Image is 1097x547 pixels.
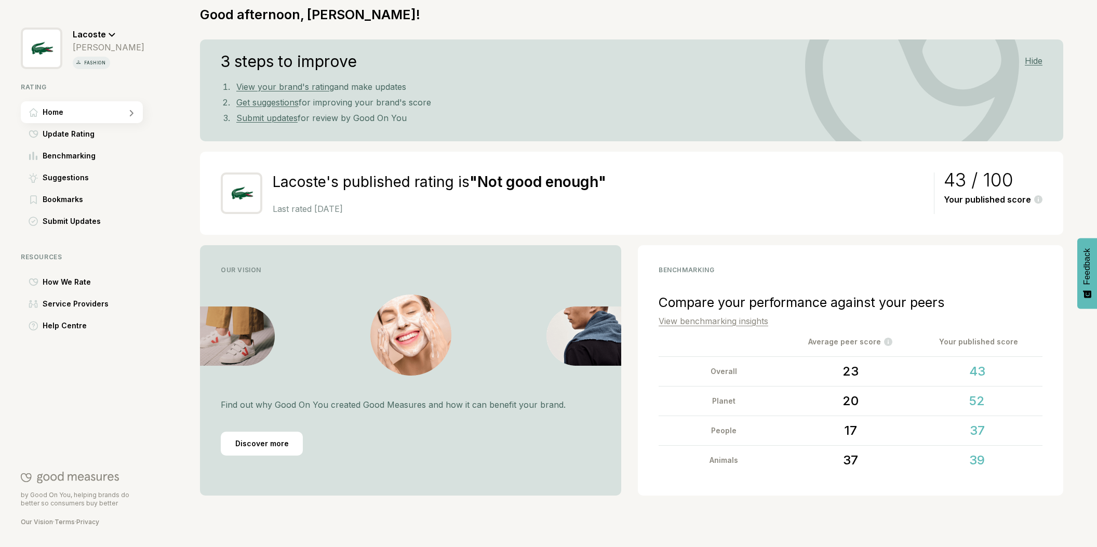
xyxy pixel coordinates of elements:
[370,295,451,376] img: Vision
[21,145,144,167] a: BenchmarkingBenchmarking
[915,336,1042,348] div: Your published score
[236,97,299,108] a: Get suggestions
[76,518,99,526] a: Privacy
[663,357,785,386] div: Overall
[21,253,144,261] div: Resources
[786,336,914,348] div: Average peer score
[200,7,420,22] h1: Good afternoon, [PERSON_NAME]!
[232,110,1042,126] li: for review by Good On You
[944,174,1042,186] div: 43 / 100
[790,446,912,475] div: 37
[73,42,144,52] div: [PERSON_NAME]
[82,59,108,67] p: fashion
[29,300,38,308] img: Service Providers
[29,321,38,331] img: Help Centre
[944,195,1042,205] div: Your published score
[21,101,144,123] a: HomeHome
[21,271,144,293] a: How We RateHow We Rate
[659,316,768,326] a: View benchmarking insights
[659,266,1042,274] div: benchmarking
[659,295,1042,310] div: Compare your performance against your peers
[29,108,38,117] img: Home
[43,128,95,140] span: Update Rating
[43,171,89,184] span: Suggestions
[790,386,912,416] div: 20
[273,204,925,214] p: Last rated [DATE]
[21,491,143,508] p: by Good On You, helping brands do better so consumers buy better
[236,82,334,92] a: View your brand's rating
[273,172,925,192] h2: Lacoste's published rating is
[916,446,1038,475] div: 39
[1051,501,1087,537] iframe: Website support platform help button
[29,278,38,286] img: How We Rate
[663,386,785,416] div: Planet
[663,446,785,475] div: Animals
[916,416,1038,445] div: 37
[200,306,275,366] img: Vision
[916,386,1038,416] div: 52
[221,55,357,68] h4: 3 steps to improve
[43,215,101,228] span: Submit Updates
[236,113,298,123] a: Submit updates
[29,130,38,138] img: Update Rating
[30,195,37,204] img: Bookmarks
[21,210,144,232] a: Submit UpdatesSubmit Updates
[21,315,144,337] a: Help CentreHelp Centre
[29,217,38,226] img: Submit Updates
[1077,238,1097,309] button: Feedback - Show survey
[790,416,912,445] div: 17
[21,518,143,526] div: · ·
[29,173,38,183] img: Suggestions
[29,152,37,160] img: Benchmarking
[21,293,144,315] a: Service ProvidersService Providers
[232,95,1042,110] li: for improving your brand's score
[546,306,621,366] img: Vision
[43,298,109,310] span: Service Providers
[73,29,106,39] span: Lacoste
[21,83,144,91] div: Rating
[55,518,75,526] a: Terms
[470,173,606,191] strong: " Not good enough "
[21,123,144,145] a: Update RatingUpdate Rating
[221,432,303,456] div: Discover more
[232,79,1042,95] li: and make updates
[221,266,600,274] div: Our Vision
[21,167,144,189] a: SuggestionsSuggestions
[21,518,53,526] a: Our Vision
[43,193,83,206] span: Bookmarks
[21,189,144,210] a: BookmarksBookmarks
[790,357,912,386] div: 23
[43,106,63,118] span: Home
[916,357,1038,386] div: 43
[663,416,785,445] div: People
[1025,56,1042,66] div: Hide
[43,276,91,288] span: How We Rate
[43,150,96,162] span: Benchmarking
[1082,248,1092,285] span: Feedback
[75,59,82,66] img: vertical icon
[43,319,87,332] span: Help Centre
[21,471,119,484] img: Good On You
[221,398,600,411] p: Find out why Good On You created Good Measures and how it can benefit your brand.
